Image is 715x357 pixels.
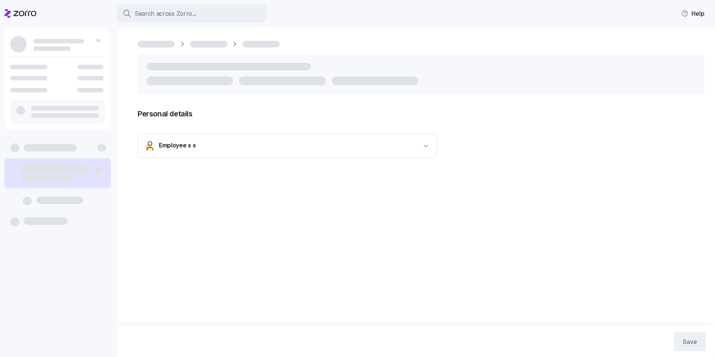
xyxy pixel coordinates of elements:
[159,141,196,151] span: Employee
[117,4,266,22] button: Search across Zorro...
[135,9,196,18] span: Search across Zorro...
[138,134,436,158] button: Employee* *
[683,337,697,346] span: Save
[681,9,705,18] span: Help
[674,332,706,351] button: Save
[675,6,711,21] button: Help
[138,108,705,120] span: Personal details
